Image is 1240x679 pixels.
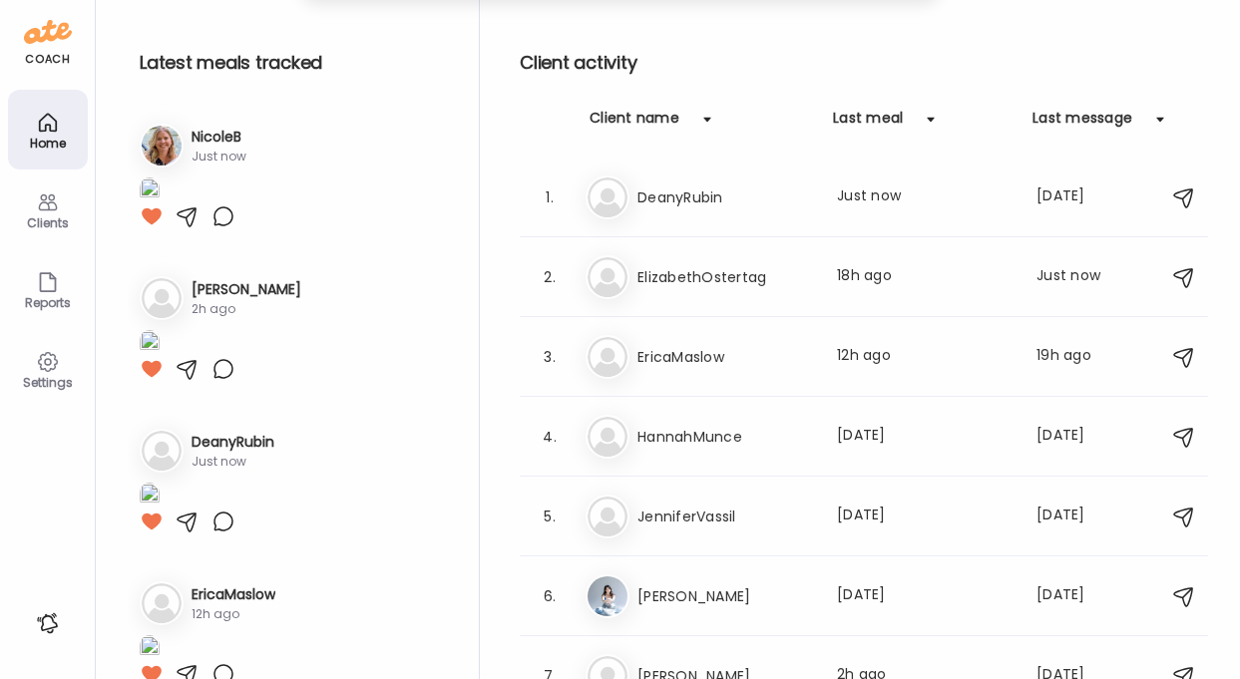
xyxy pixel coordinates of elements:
div: Client name [590,108,679,140]
h3: JenniferVassil [637,505,813,528]
div: [DATE] [837,425,1013,449]
div: 1. [538,185,562,209]
div: [DATE] [1036,505,1114,528]
div: Reports [12,296,84,309]
div: Just now [837,185,1013,209]
div: 4. [538,425,562,449]
h3: [PERSON_NAME] [637,584,813,608]
div: 2. [538,265,562,289]
div: 6. [538,584,562,608]
img: ate [24,16,72,48]
div: Last message [1033,108,1132,140]
img: images%2FDX5FV1kV85S6nzT6xewNQuLsvz72%2F2JYeq7TnEm6igA2Noq3v%2FXggWN62mdW0JKo5QlDUc_1080 [140,635,160,662]
div: Just now [1036,265,1114,289]
h3: [PERSON_NAME] [192,279,301,300]
img: bg-avatar-default.svg [588,177,627,217]
img: images%2Fvrxxq8hx67gXpjBZ45R0tDyoZHb2%2FZUGOXrUBBrsw8no8Rlih%2F2UAE3MjGs5xQDvIS3yR8_1080 [140,330,160,357]
h3: DeanyRubin [637,185,813,209]
div: 18h ago [837,265,1013,289]
div: [DATE] [1036,584,1114,608]
div: 3. [538,345,562,369]
div: coach [25,51,70,68]
div: 12h ago [192,605,275,623]
div: [DATE] [837,584,1013,608]
img: avatars%2FkkLrUY8seuY0oYXoW3rrIxSZDCE3 [142,126,182,166]
div: Last meal [833,108,903,140]
div: Settings [12,376,84,389]
img: avatars%2Fg0h3UeSMiaSutOWea2qVtuQrzdp1 [588,576,627,616]
img: bg-avatar-default.svg [588,497,627,536]
div: 19h ago [1036,345,1114,369]
div: Clients [12,216,84,229]
div: 2h ago [192,300,301,318]
div: 5. [538,505,562,528]
div: [DATE] [1036,185,1114,209]
img: bg-avatar-default.svg [142,431,182,471]
h3: ElizabethOstertag [637,265,813,289]
h3: EricaMaslow [192,584,275,605]
img: bg-avatar-default.svg [588,257,627,297]
div: Just now [192,453,274,471]
h3: DeanyRubin [192,432,274,453]
img: images%2FkkLrUY8seuY0oYXoW3rrIxSZDCE3%2FzZd66lplQnbJ7IIk0ROQ%2FrpOYxjkfPDX1hdyHHgzH_1080 [140,177,160,204]
img: images%2FT4hpSHujikNuuNlp83B0WiiAjC52%2F9LzqaV2zTewfdOdvVPTS%2FWy2TWItGMQ4tJazJQXaB_1080 [140,483,160,509]
img: bg-avatar-default.svg [588,337,627,377]
img: bg-avatar-default.svg [142,278,182,318]
img: bg-avatar-default.svg [588,417,627,457]
h3: NicoleB [192,127,246,148]
h2: Latest meals tracked [140,48,447,78]
div: [DATE] [837,505,1013,528]
div: [DATE] [1036,425,1114,449]
div: Home [12,137,84,150]
h2: Client activity [520,48,1208,78]
h3: EricaMaslow [637,345,813,369]
img: bg-avatar-default.svg [142,583,182,623]
h3: HannahMunce [637,425,813,449]
div: 12h ago [837,345,1013,369]
div: Just now [192,148,246,166]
